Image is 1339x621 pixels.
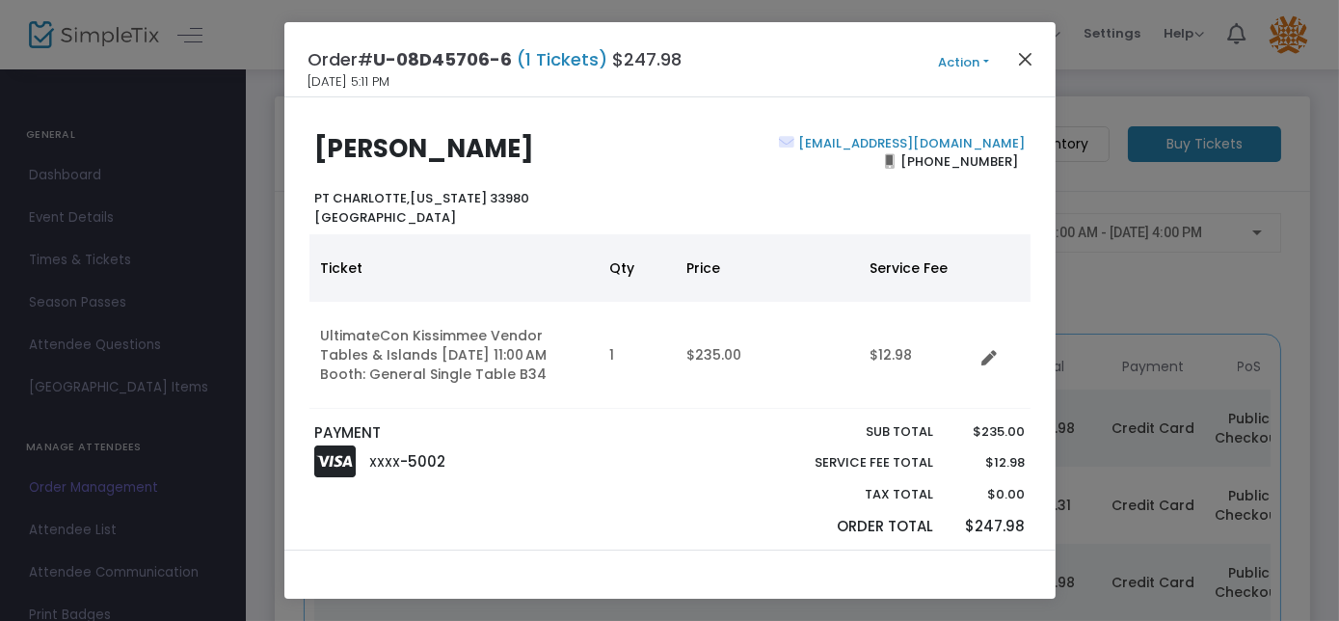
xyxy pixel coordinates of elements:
p: Tax Total [770,485,934,504]
td: $235.00 [676,302,859,409]
button: Close [1012,46,1037,71]
span: -5002 [400,451,445,472]
h4: Order# $247.98 [308,46,683,72]
th: Qty [599,234,676,302]
th: Price [676,234,859,302]
p: $235.00 [952,422,1025,442]
p: $12.98 [952,453,1025,472]
span: (1 Tickets) [513,47,613,71]
p: PAYMENT [314,422,660,445]
p: Service Fee Total [770,453,934,472]
p: Order Total [770,516,934,538]
p: Sub total [770,422,934,442]
td: UltimateCon Kissimmee Vendor Tables & Islands [DATE] 11:00 AM Booth: General Single Table B34 [309,302,599,409]
span: PT CHARLOTTE, [314,189,410,207]
td: 1 [599,302,676,409]
td: $12.98 [859,302,975,409]
a: [EMAIL_ADDRESS][DOMAIN_NAME] [794,134,1025,152]
th: Ticket [309,234,599,302]
span: U-08D45706-6 [374,47,513,71]
p: $247.98 [952,516,1025,538]
th: Service Fee [859,234,975,302]
p: $0.00 [952,485,1025,504]
b: [US_STATE] 33980 [GEOGRAPHIC_DATA] [314,189,529,227]
span: [PHONE_NUMBER] [895,147,1025,177]
button: Action [906,52,1022,73]
b: [PERSON_NAME] [314,131,534,166]
span: XXXX [369,454,400,471]
span: [DATE] 5:11 PM [308,72,390,92]
div: Data table [309,234,1031,409]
